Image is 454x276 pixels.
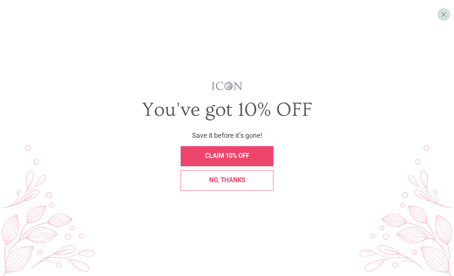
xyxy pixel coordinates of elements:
[441,10,447,19] span: X
[192,131,262,139] span: Save it before it’s gone!
[142,99,312,121] span: You've got 10% OFF
[205,152,249,159] span: CLAIM 10% OFF
[209,177,245,184] span: No, thanks
[211,81,243,91] img: iconwallstickersl_1754656298800.png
